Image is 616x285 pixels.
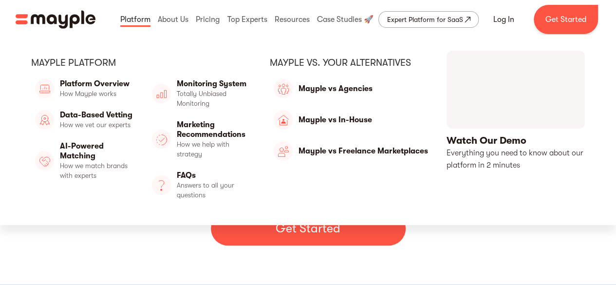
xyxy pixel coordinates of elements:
[155,4,191,35] div: About Us
[378,11,479,28] a: Expert Platform for SaaS
[225,4,270,35] div: Top Experts
[447,51,585,171] a: open lightbox
[118,4,153,35] div: Platform
[387,14,463,25] div: Expert Platform for SaaS
[534,5,598,34] a: Get Started
[482,8,526,31] a: Log In
[16,10,95,29] a: home
[193,4,222,35] div: Pricing
[31,57,253,69] div: Mayple platform
[16,10,95,29] img: Mayple logo
[270,57,430,69] div: Mayple vs. Your Alternatives
[211,211,406,246] a: Get Started
[272,4,312,35] div: Resources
